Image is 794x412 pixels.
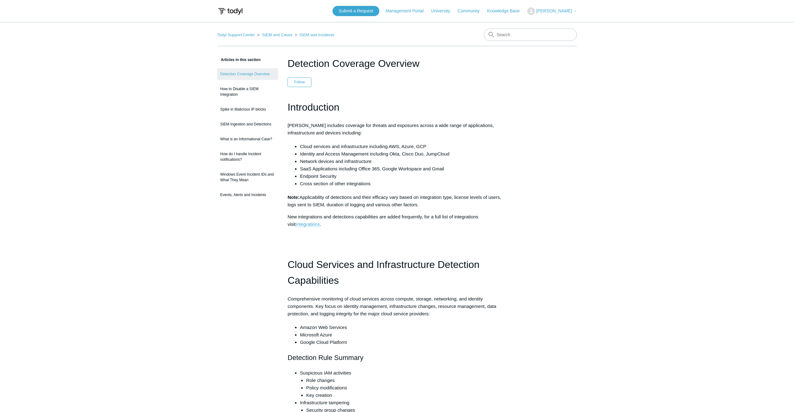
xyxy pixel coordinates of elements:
[332,6,379,16] a: Submit a Request
[288,194,506,208] p: Applicability of detections and their efficacy vary based on integration type, license levels of ...
[217,133,278,145] a: What is an Informational Case?
[300,158,506,165] li: Network devices and infrastructure
[300,165,506,173] li: SaaS Applications including Office 365, Google Workspace and Gmail
[288,352,506,363] h2: Detection Rule Summary
[288,195,299,200] strong: Note:
[527,7,577,15] button: [PERSON_NAME]
[217,103,278,115] a: Spike in Malicious IP blocks
[217,169,278,186] a: Windows Event Incident IDs and What They Mean
[306,377,506,384] li: Role changes
[217,148,278,165] a: How do I handle Incident notifications?
[386,8,430,14] a: Management Portal
[288,122,506,137] p: [PERSON_NAME] includes coverage for threats and exposures across a wide range of applications, in...
[262,33,292,37] a: SIEM and Cases
[256,33,293,37] li: SIEM and Cases
[431,8,456,14] a: University
[300,173,506,180] li: Endpoint Security
[536,8,572,13] span: [PERSON_NAME]
[300,369,506,399] li: Suspicious IAM activities
[217,118,278,130] a: SIEM Ingestion and Detections
[296,221,320,227] a: Integrations
[217,33,256,37] li: Todyl Support Center
[300,150,506,158] li: Identity and Access Management including Okta, Cisco Duo, JumpCloud
[217,189,278,201] a: Events, Alerts and Incidents
[300,331,506,339] li: Microsoft Azure
[487,8,526,14] a: Knowledge Base
[306,384,506,392] li: Policy modifications
[288,213,506,228] p: New integrations and detections capabilities are added frequently, for a full list of integration...
[217,68,278,80] a: Detection Coverage Overview
[300,339,506,346] li: Google Cloud Platform
[288,56,506,71] h1: Detection Coverage Overview
[306,392,506,399] li: Key creation
[217,6,243,17] img: Todyl Support Center Help Center home page
[217,83,278,100] a: How to Disable a SIEM Integration
[299,33,334,37] a: SIEM and Incidents
[458,8,486,14] a: Community
[288,77,311,87] button: Follow Article
[293,33,334,37] li: SIEM and Incidents
[300,143,506,150] li: Cloud services and infrastructure including AWS, Azure, GCP
[217,58,261,62] span: Articles in this section
[300,180,506,187] li: Cross section of other integrations
[288,295,506,318] p: Comprehensive monitoring of cloud services across compute, storage, networking, and identity comp...
[484,28,577,41] input: Search
[288,99,506,115] h1: Introduction
[300,324,506,331] li: Amazon Web Services
[217,33,255,37] a: Todyl Support Center
[288,257,506,288] h1: Cloud Services and Infrastructure Detection Capabilities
